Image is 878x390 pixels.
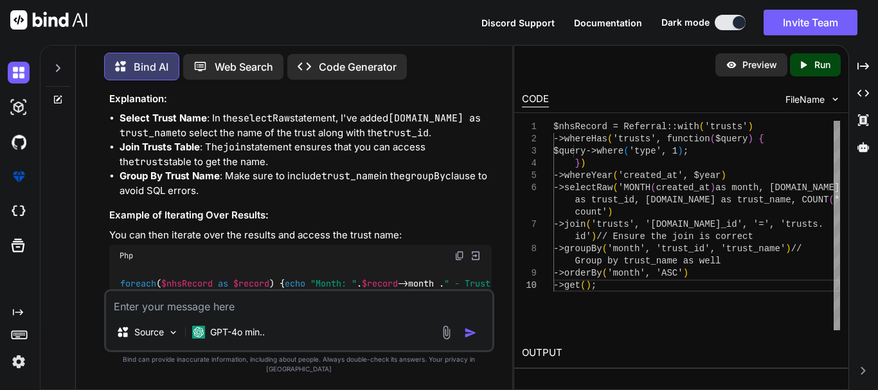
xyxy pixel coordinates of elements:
span: ) [586,280,591,290]
span: 'trusts' [704,121,748,132]
p: Source [134,326,164,339]
span: ( [650,182,656,193]
img: Pick Models [168,327,179,338]
span: count' [575,207,607,217]
span: ( [613,170,618,181]
code: trusts [134,155,169,168]
code: [DOMAIN_NAME] as trust_name [120,112,481,139]
span: ; [683,146,688,156]
div: 3 [522,145,537,157]
span: ) [748,134,753,144]
li: : Make sure to include in the clause to avoid SQL errors. [120,169,492,198]
div: 10 [522,279,537,292]
span: ( [829,195,834,205]
span: 'trusts', '[DOMAIN_NAME]_id', '=', 'trusts. [591,219,823,229]
img: preview [726,59,737,71]
span: ) [683,268,688,278]
code: ( ) { . ->month . . ->trust_name . . ->count . ; } [120,277,820,303]
button: Documentation [574,16,642,30]
span: ( [602,244,607,254]
span: Group by trust_name as well [575,256,721,266]
span: Discord Support [481,17,555,28]
span: "Month: " [310,278,357,289]
span: ->whereHas [553,134,607,144]
span: as [218,278,228,289]
span: ->orderBy [553,268,602,278]
span: ) [748,121,753,132]
span: 'type', 1 [629,146,678,156]
img: Open in Browser [470,250,481,261]
span: echo [285,278,305,289]
span: { [758,134,764,144]
span: ) [591,231,596,242]
div: 7 [522,218,537,231]
span: $nhsRecord [161,278,213,289]
span: 'trusts', function [613,134,710,144]
img: GPT-4o mini [192,326,205,339]
img: settings [8,351,30,373]
code: groupBy [405,170,445,182]
span: as month, [DOMAIN_NAME] [715,182,839,193]
span: 'created_at', $year [618,170,721,181]
p: Bind can provide inaccurate information, including about people. Always double-check its answers.... [104,355,494,374]
img: attachment [439,325,454,340]
span: 'month', 'ASC' [607,268,683,278]
p: Bind AI [134,59,168,75]
p: Web Search [215,59,273,75]
span: ) [785,244,791,254]
span: FileName [785,93,825,106]
span: $nhsRecord = Referral::with [553,121,699,132]
img: githubDark [8,131,30,153]
img: icon [464,326,477,339]
p: Code Generator [319,59,397,75]
span: $record [233,278,269,289]
span: ( [586,219,591,229]
span: Dark mode [661,16,710,29]
div: 8 [522,243,537,255]
span: ; [591,280,596,290]
span: Documentation [574,17,642,28]
code: selectRaw [238,112,290,125]
span: foreach [120,278,156,289]
div: 9 [522,267,537,279]
strong: Select Trust Name [120,112,207,124]
code: join [223,141,246,154]
span: $record [362,278,398,289]
code: trust_name [321,170,379,182]
li: : In the statement, I've added to select the name of the trust along with the . [120,111,492,140]
h2: OUTPUT [514,338,848,368]
strong: Group By Trust Name [120,170,220,182]
span: ( [613,182,618,193]
span: ( [699,121,704,132]
img: chevron down [830,94,841,105]
img: Bind AI [10,10,87,30]
span: ) [580,158,586,168]
div: 1 [522,121,537,133]
span: ( [607,134,613,144]
button: Invite Team [764,10,857,35]
span: ->whereYear [553,170,613,181]
span: ->selectRaw [553,182,613,193]
div: CODE [522,92,549,107]
span: $query->where [553,146,623,156]
li: : The statement ensures that you can access the table to get the name. [120,140,492,169]
span: id' [575,231,591,242]
span: $query [715,134,748,144]
div: 5 [522,170,537,182]
p: GPT-4o min.. [210,326,265,339]
span: ( [602,268,607,278]
span: ->join [553,219,586,229]
p: Preview [742,58,777,71]
span: ( [580,280,586,290]
span: // Ensure the join is correct [596,231,753,242]
span: ->get [553,280,580,290]
span: ( [710,134,715,144]
span: 'month', 'trust_id', 'trust_name' [607,244,785,254]
span: ) [677,146,683,156]
h3: Example of Iterating Over Results: [109,208,492,223]
div: 4 [522,157,537,170]
span: ) [710,182,715,193]
h3: Explanation: [109,92,492,107]
img: premium [8,166,30,188]
span: " - Trust Name: " [444,278,532,289]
